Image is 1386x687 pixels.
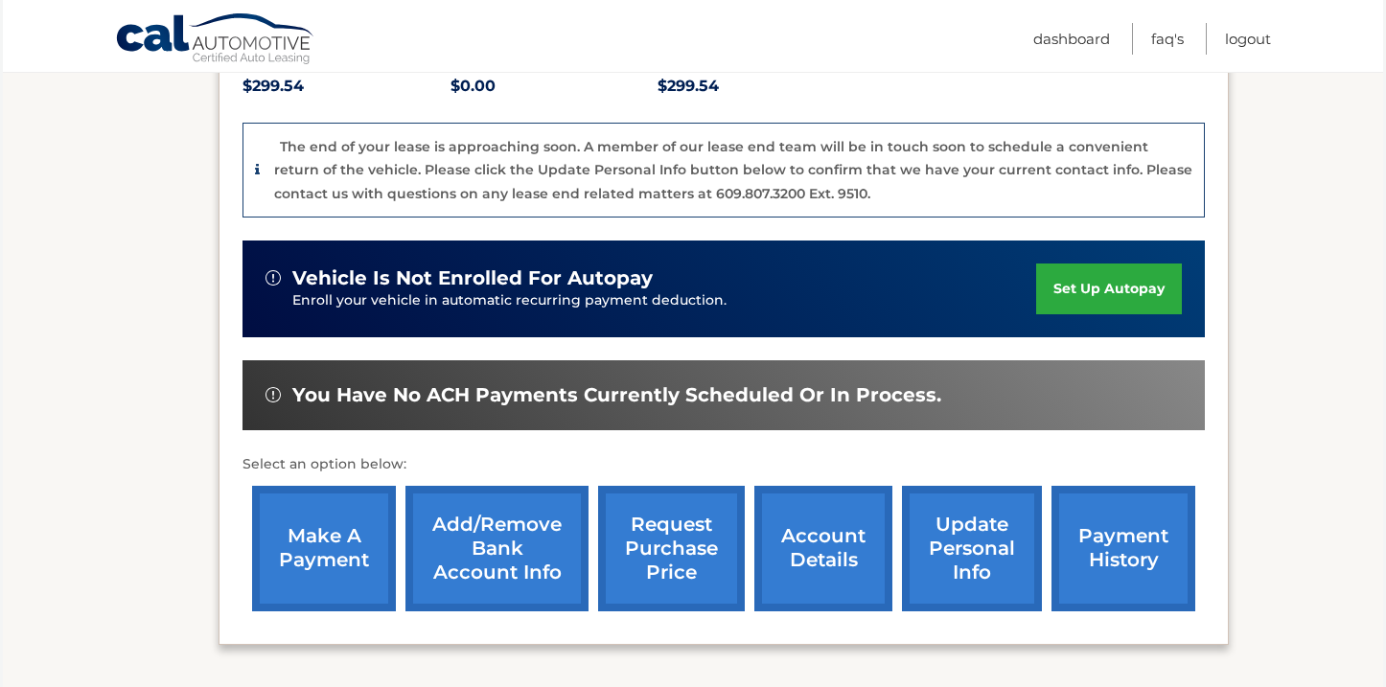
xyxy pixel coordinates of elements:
a: payment history [1051,486,1195,611]
a: Dashboard [1033,23,1110,55]
img: alert-white.svg [266,270,281,286]
span: You have no ACH payments currently scheduled or in process. [292,383,941,407]
a: Cal Automotive [115,12,316,68]
p: Enroll your vehicle in automatic recurring payment deduction. [292,290,1036,311]
a: Logout [1225,23,1271,55]
p: $299.54 [243,73,450,100]
a: FAQ's [1151,23,1184,55]
span: vehicle is not enrolled for autopay [292,266,653,290]
a: update personal info [902,486,1042,611]
a: request purchase price [598,486,745,611]
a: account details [754,486,892,611]
p: $299.54 [658,73,866,100]
a: Add/Remove bank account info [405,486,589,611]
a: make a payment [252,486,396,611]
p: $0.00 [450,73,658,100]
p: Select an option below: [243,453,1205,476]
a: set up autopay [1036,263,1182,314]
img: alert-white.svg [266,387,281,402]
p: The end of your lease is approaching soon. A member of our lease end team will be in touch soon t... [274,138,1192,202]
